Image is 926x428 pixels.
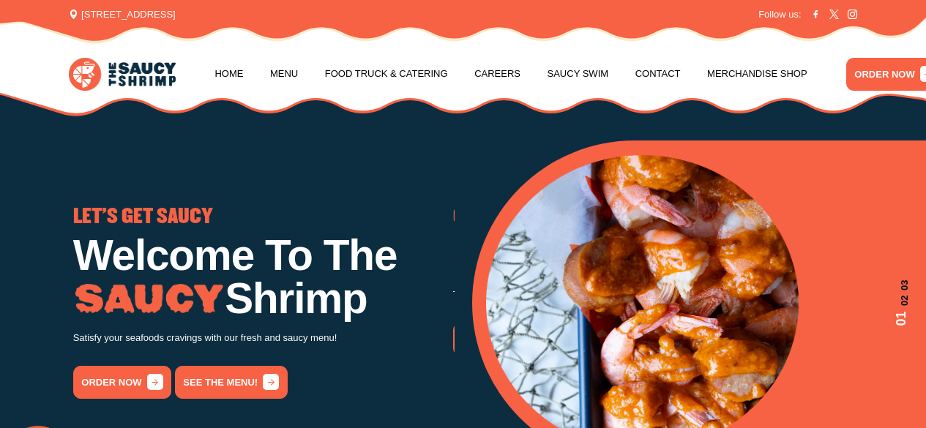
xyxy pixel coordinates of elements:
span: 03 [892,280,911,290]
a: Saucy Swim [548,46,609,102]
a: order now [453,323,552,356]
p: Satisfy your seafoods cravings with our fresh and saucy menu! [73,330,453,347]
a: order now [73,366,172,399]
div: 2 / 3 [453,207,833,356]
a: See the menu! [175,366,288,399]
a: Menu [270,46,298,102]
p: Try our famous Whole Nine Yards sauce! The recipe is our secret! [453,287,833,304]
a: Merchandise Shop [707,46,807,102]
span: [STREET_ADDRESS] [69,7,176,22]
a: Home [214,46,243,102]
img: logo [69,58,176,90]
a: Contact [635,46,681,102]
h1: Welcome To The Shrimp [73,234,453,320]
span: 01 [892,311,911,326]
span: Follow us: [758,7,802,22]
img: Image [73,284,225,315]
a: Careers [474,46,520,102]
a: Food Truck & Catering [325,46,448,102]
span: GO THE WHOLE NINE YARDS [453,207,675,227]
div: 1 / 3 [73,207,453,399]
span: 02 [892,296,911,306]
h1: Low Country Boil [453,234,833,277]
span: LET'S GET SAUCY [73,207,213,227]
